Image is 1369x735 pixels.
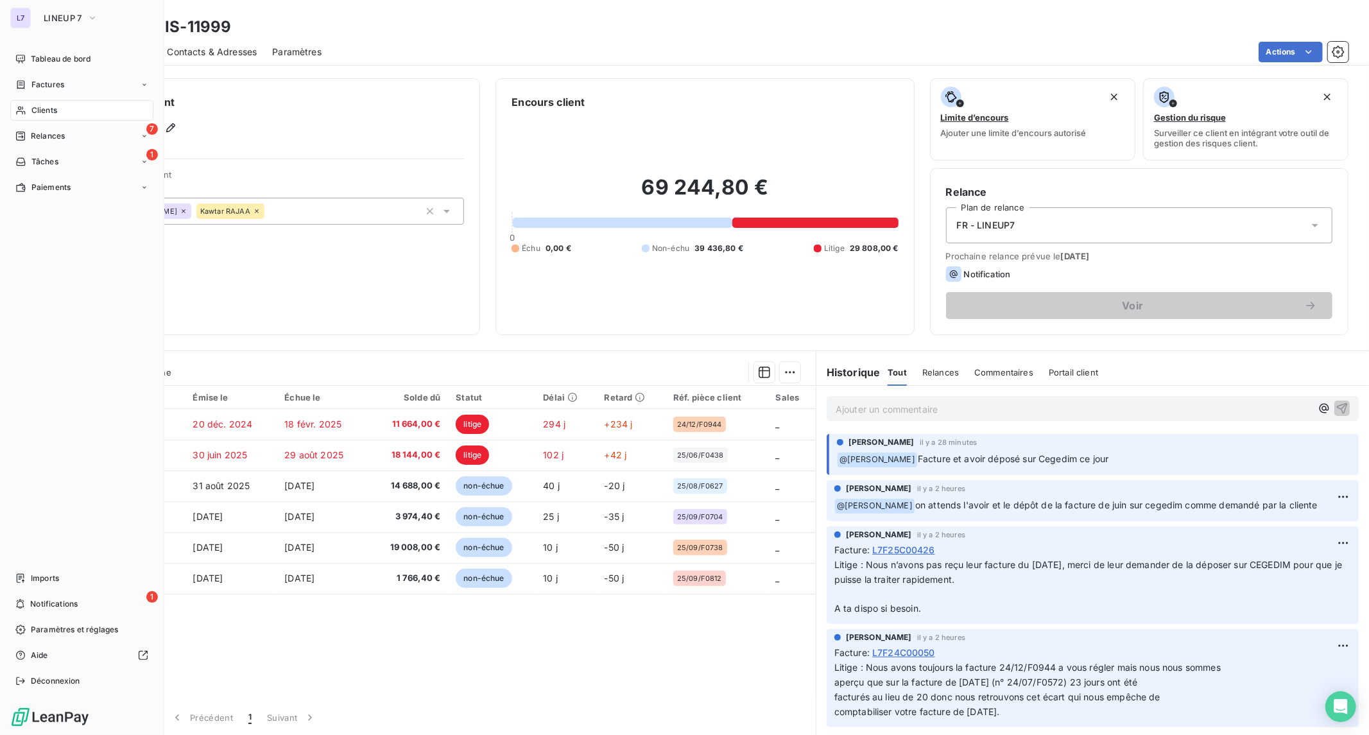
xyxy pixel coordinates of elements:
[922,367,959,377] span: Relances
[543,449,564,460] span: 102 j
[776,419,780,429] span: _
[694,243,743,254] span: 39 436,80 €
[888,367,907,377] span: Tout
[917,634,965,641] span: il y a 2 heures
[543,419,565,429] span: 294 j
[1049,367,1098,377] span: Portail client
[605,480,625,491] span: -20 j
[284,511,314,522] span: [DATE]
[872,543,935,557] span: L7F25C00426
[248,711,252,724] span: 1
[456,507,512,526] span: non-échue
[834,662,1221,717] span: Litige : Nous avons toujours la facture 24/12/F0944 a vous régler mais nous nous sommes aperçu qu...
[375,541,440,554] span: 19 008,00 €
[259,704,324,731] button: Suivant
[677,482,723,490] span: 25/08/F0627
[605,511,624,522] span: -35 j
[918,453,1108,464] span: Facture et avoir déposé sur Cegedim ce jour
[264,205,275,217] input: Ajouter une valeur
[915,499,1318,510] span: on attends l'avoir et le dépôt de la facture de juin sur cegedim comme demandé par la cliente
[167,46,257,58] span: Contacts & Adresses
[375,480,440,492] span: 14 688,00 €
[872,646,935,659] span: L7F24C00050
[1154,112,1226,123] span: Gestion du risque
[456,569,512,588] span: non-échue
[543,511,559,522] span: 25 j
[974,367,1033,377] span: Commentaires
[375,418,440,431] span: 11 664,00 €
[78,94,464,110] h6: Informations client
[776,449,780,460] span: _
[543,542,558,553] span: 10 j
[272,46,322,58] span: Paramètres
[605,542,624,553] span: -50 j
[543,392,589,402] div: Délai
[10,645,153,666] a: Aide
[1061,251,1090,261] span: [DATE]
[10,8,31,28] div: L7
[850,243,899,254] span: 29 808,00 €
[946,184,1332,200] h6: Relance
[1143,78,1348,160] button: Gestion du risqueSurveiller ce client en intégrant votre outil de gestion des risques client.
[917,485,965,492] span: il y a 2 heures
[835,499,915,514] span: @ [PERSON_NAME]
[961,300,1304,311] span: Voir
[284,392,360,402] div: Échue le
[241,704,259,731] button: 1
[193,449,248,460] span: 30 juin 2025
[44,13,82,23] span: LINEUP 7
[824,243,845,254] span: Litige
[456,445,489,465] span: litige
[946,251,1332,261] span: Prochaine relance prévue le
[284,542,314,553] span: [DATE]
[512,94,585,110] h6: Encours client
[193,511,223,522] span: [DATE]
[677,420,722,428] span: 24/12/F0944
[31,573,59,584] span: Imports
[193,573,223,584] span: [DATE]
[941,128,1087,138] span: Ajouter une limite d’encours autorisé
[30,598,78,610] span: Notifications
[193,480,250,491] span: 31 août 2025
[605,449,627,460] span: +42 j
[284,480,314,491] span: [DATE]
[543,573,558,584] span: 10 j
[920,438,977,446] span: il y a 28 minutes
[113,15,231,39] h3: PCIS - IS-11999
[375,392,440,402] div: Solde dû
[677,544,723,551] span: 25/09/F0738
[193,419,253,429] span: 20 déc. 2024
[146,149,158,160] span: 1
[31,156,58,168] span: Tâches
[103,169,464,187] span: Propriétés Client
[834,559,1345,614] span: Litige : Nous n’avons pas reçu leur facture du [DATE], merci de leur demander de la déposer sur C...
[946,292,1332,319] button: Voir
[31,675,80,687] span: Déconnexion
[1259,42,1323,62] button: Actions
[284,573,314,584] span: [DATE]
[200,207,250,215] span: Kawtar RAJAA
[31,624,118,636] span: Paramètres et réglages
[10,707,90,727] img: Logo LeanPay
[31,79,64,91] span: Factures
[522,243,540,254] span: Échu
[776,573,780,584] span: _
[652,243,689,254] span: Non-échu
[546,243,571,254] span: 0,00 €
[193,392,270,402] div: Émise le
[456,415,489,434] span: litige
[146,591,158,603] span: 1
[816,365,881,380] h6: Historique
[964,269,1011,279] span: Notification
[957,219,1015,232] span: FR - LINEUP7
[848,437,915,448] span: [PERSON_NAME]
[510,232,515,243] span: 0
[146,123,158,135] span: 7
[776,392,808,402] div: Sales
[193,542,223,553] span: [DATE]
[543,480,560,491] span: 40 j
[846,529,912,540] span: [PERSON_NAME]
[284,449,343,460] span: 29 août 2025
[31,182,71,193] span: Paiements
[605,573,624,584] span: -50 j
